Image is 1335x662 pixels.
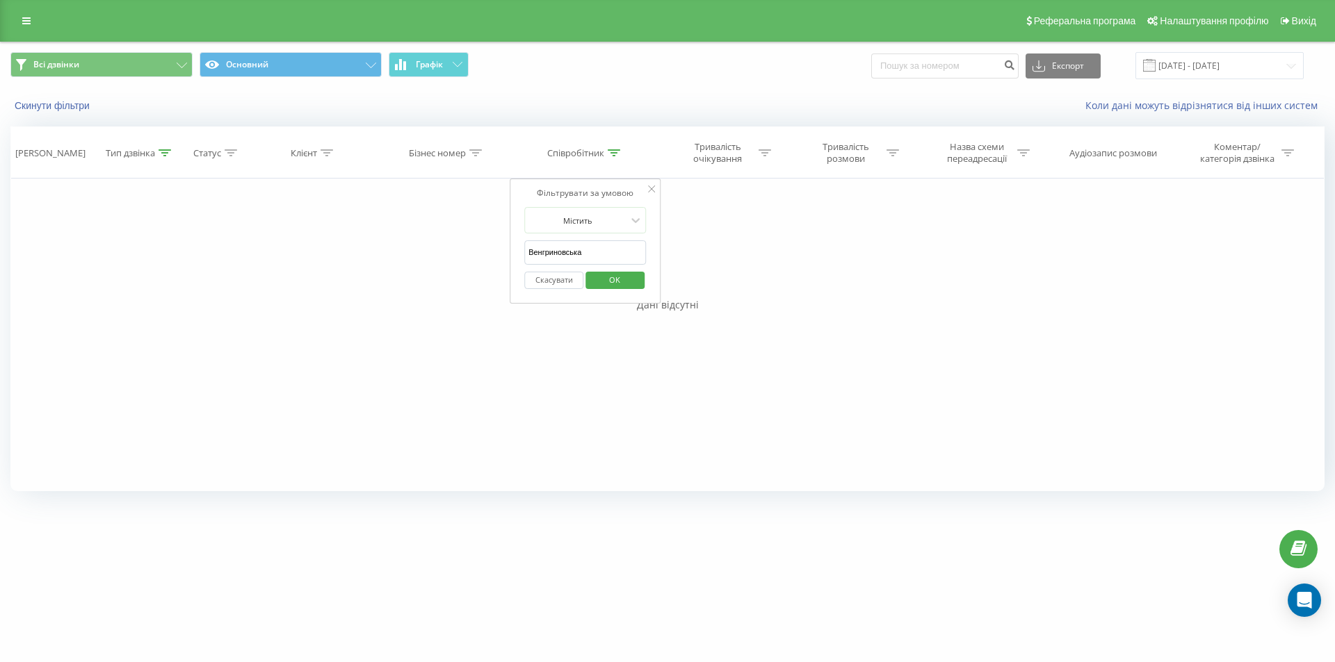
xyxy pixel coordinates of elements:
button: Всі дзвінки [10,52,193,77]
input: Введіть значення [524,240,647,265]
a: Коли дані можуть відрізнятися вiд інших систем [1085,99,1325,112]
div: Тривалість очікування [681,141,755,165]
div: Тривалість розмови [809,141,883,165]
div: Тип дзвінка [106,147,155,159]
span: Графік [416,60,443,69]
input: Пошук за номером [871,53,1019,78]
button: OK [585,272,645,289]
div: Клієнт [291,147,317,159]
div: Бізнес номер [409,147,466,159]
div: Коментар/категорія дзвінка [1197,141,1278,165]
button: Скинути фільтри [10,99,97,112]
div: Дані відсутні [10,298,1325,312]
span: Реферальна програма [1034,15,1136,26]
span: Вихід [1292,15,1316,26]
button: Скасувати [524,272,583,289]
div: Open Intercom Messenger [1288,584,1321,617]
button: Графік [389,52,469,77]
span: Налаштування профілю [1160,15,1268,26]
button: Основний [200,52,382,77]
div: Співробітник [547,147,604,159]
button: Експорт [1026,53,1101,78]
div: Статус [193,147,221,159]
div: Назва схеми переадресації [939,141,1014,165]
div: Аудіозапис розмови [1069,147,1157,159]
div: Фільтрувати за умовою [524,186,647,200]
div: [PERSON_NAME] [15,147,86,159]
span: OK [595,269,634,290]
span: Всі дзвінки [33,59,79,70]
